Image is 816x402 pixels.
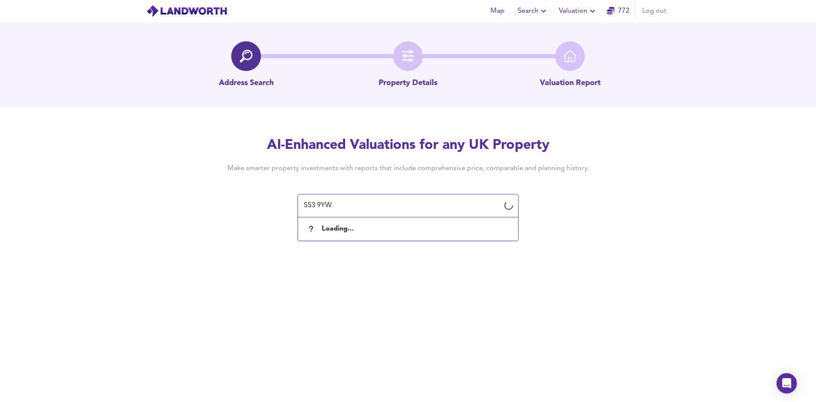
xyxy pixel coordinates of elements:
[642,5,666,17] span: Log out
[487,5,507,17] span: Map
[322,225,354,232] span: Loading...
[555,3,601,20] button: Valuation
[559,5,598,17] span: Valuation
[214,136,602,155] h2: AI-Enhanced Valuations for any UK Property
[514,3,552,20] button: Search
[540,78,601,89] p: Valuation Report
[301,198,502,214] input: Enter a postcode to start...
[639,3,670,20] button: Log out
[484,3,511,20] button: Map
[564,50,576,63] img: home-icon
[402,50,414,63] img: filter-icon
[240,50,252,63] img: search-icon
[607,5,629,17] a: 772
[379,78,437,89] p: Property Details
[604,3,632,20] button: 772
[518,5,549,17] span: Search
[219,78,274,89] p: Address Search
[776,373,797,393] div: Open Intercom Messenger
[146,5,227,17] img: logo
[214,164,602,173] h4: Make smarter property investments with reports that include comprehensive price, comparable and p...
